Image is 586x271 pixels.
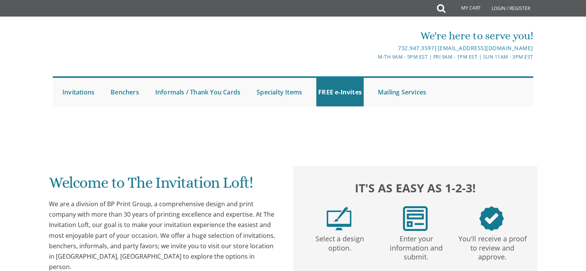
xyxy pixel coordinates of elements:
[438,44,533,52] a: [EMAIL_ADDRESS][DOMAIN_NAME]
[301,179,530,197] h2: It's as easy as 1-2-3!
[398,44,434,52] a: 732.947.3597
[255,78,304,106] a: Specialty Items
[109,78,141,106] a: Benchers
[213,44,533,53] div: |
[49,174,278,197] h1: Welcome to The Invitation Loft!
[316,78,364,106] a: FREE e-Invites
[303,231,376,253] p: Select a design option.
[327,206,351,231] img: step1.png
[376,78,428,106] a: Mailing Services
[379,231,453,262] p: Enter your information and submit.
[445,1,486,16] a: My Cart
[456,231,529,262] p: You'll receive a proof to review and approve.
[479,206,504,231] img: step3.png
[153,78,242,106] a: Informals / Thank You Cards
[213,28,533,44] div: We're here to serve you!
[403,206,428,231] img: step2.png
[213,53,533,61] div: M-Th 9am - 5pm EST | Fri 9am - 1pm EST | Sun 11am - 3pm EST
[60,78,96,106] a: Invitations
